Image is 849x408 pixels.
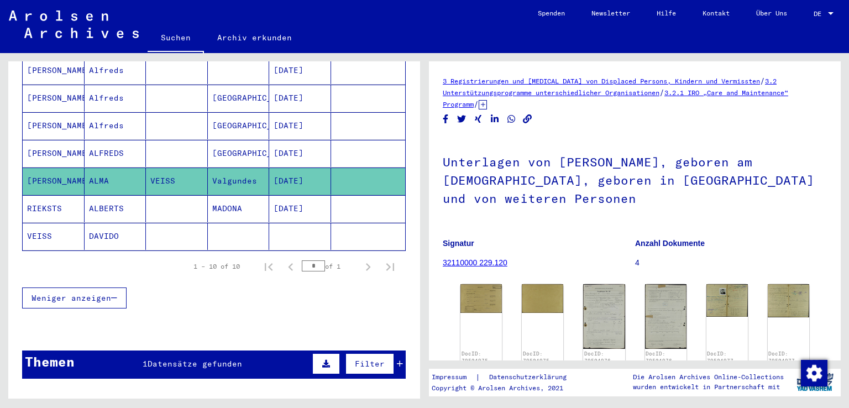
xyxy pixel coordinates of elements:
img: 002.jpg [768,284,809,317]
mat-cell: [DATE] [269,140,331,167]
button: Filter [345,353,394,374]
mat-cell: [PERSON_NAME] [23,85,85,112]
span: DE [814,10,826,18]
span: Weniger anzeigen [32,293,111,303]
mat-cell: VEISS [23,223,85,250]
img: yv_logo.png [794,368,836,396]
a: Archiv erkunden [204,24,305,51]
mat-cell: [PERSON_NAME] [23,140,85,167]
a: 32110000 229.120 [443,258,507,267]
button: Next page [357,255,379,278]
img: 001.jpg [583,284,625,348]
div: 1 – 10 of 10 [193,261,240,271]
img: 001.jpg [460,284,502,313]
h1: Unterlagen von [PERSON_NAME], geboren am [DEMOGRAPHIC_DATA], geboren in [GEOGRAPHIC_DATA] und von... [443,137,827,222]
mat-cell: [PERSON_NAME] [23,57,85,84]
mat-cell: MADONA [208,195,270,222]
mat-cell: Valgundes [208,168,270,195]
mat-cell: [GEOGRAPHIC_DATA] [208,140,270,167]
button: Share on Xing [473,112,484,126]
img: 002.jpg [645,284,686,349]
mat-cell: DAVIDO [85,223,146,250]
button: Share on LinkedIn [489,112,501,126]
a: DocID: 79504977 [768,351,795,364]
mat-cell: [DATE] [269,85,331,112]
p: 4 [635,257,827,269]
mat-cell: [GEOGRAPHIC_DATA] [208,112,270,139]
button: Copy link [522,112,533,126]
p: Die Arolsen Archives Online-Collections [633,372,784,382]
button: Previous page [280,255,302,278]
p: wurden entwickelt in Partnerschaft mit [633,382,784,392]
mat-cell: [DATE] [269,112,331,139]
img: 002.jpg [522,284,563,313]
a: DocID: 79504976 [584,351,611,364]
img: Arolsen_neg.svg [9,11,139,38]
span: Filter [355,359,385,369]
mat-cell: Alfreds [85,112,146,139]
mat-cell: ALBERTS [85,195,146,222]
button: Weniger anzeigen [22,287,127,308]
mat-cell: ALMA [85,168,146,195]
b: Signatur [443,239,474,248]
mat-cell: [PERSON_NAME] [23,168,85,195]
a: DocID: 79504976 [646,351,672,364]
button: First page [258,255,280,278]
img: Zustimmung ändern [801,360,827,386]
span: Datensätze gefunden [148,359,242,369]
a: 3 Registrierungen und [MEDICAL_DATA] von Displaced Persons, Kindern und Vermissten [443,77,760,85]
mat-cell: [PERSON_NAME] [23,112,85,139]
button: Last page [379,255,401,278]
mat-cell: [GEOGRAPHIC_DATA] [208,85,270,112]
a: Datenschutzerklärung [480,372,580,383]
button: Share on Facebook [440,112,452,126]
mat-cell: ALFREDS [85,140,146,167]
mat-cell: [DATE] [269,57,331,84]
a: DocID: 79504977 [707,351,733,364]
p: Copyright © Arolsen Archives, 2021 [432,383,580,393]
span: / [659,87,664,97]
mat-cell: Alfreds [85,57,146,84]
mat-cell: [DATE] [269,168,331,195]
mat-cell: VEISS [146,168,208,195]
mat-cell: [DATE] [269,195,331,222]
a: DocID: 79504975 [523,351,549,364]
mat-cell: Alfreds [85,85,146,112]
a: DocID: 79504975 [462,351,488,364]
button: Share on WhatsApp [506,112,517,126]
img: 001.jpg [706,284,748,317]
button: Share on Twitter [456,112,468,126]
mat-cell: RIEKSTS [23,195,85,222]
a: Impressum [432,372,475,383]
div: | [432,372,580,383]
span: / [474,99,479,109]
span: / [760,76,765,86]
b: Anzahl Dokumente [635,239,705,248]
span: 1 [143,359,148,369]
div: of 1 [302,261,357,271]
div: Themen [25,352,75,372]
a: Suchen [148,24,204,53]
